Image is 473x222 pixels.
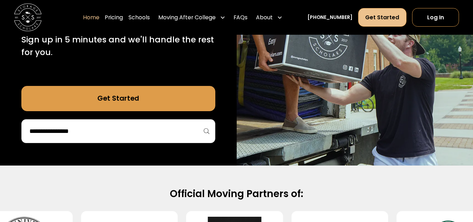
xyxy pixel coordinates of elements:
a: Log In [412,8,459,27]
p: Sign up in 5 minutes and we'll handle the rest for you. [21,33,215,58]
a: Schools [128,8,150,27]
div: Moving After College [155,8,228,27]
a: FAQs [234,8,248,27]
a: Home [83,8,99,27]
a: [PHONE_NUMBER] [307,14,353,21]
div: About [253,8,285,27]
a: Get Started [21,86,215,111]
a: Pricing [105,8,123,27]
h2: Official Moving Partners of: [24,188,450,200]
div: About [256,13,273,22]
img: Storage Scholars main logo [14,4,42,31]
a: home [14,4,42,31]
a: Get Started [358,8,407,27]
div: Moving After College [158,13,216,22]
